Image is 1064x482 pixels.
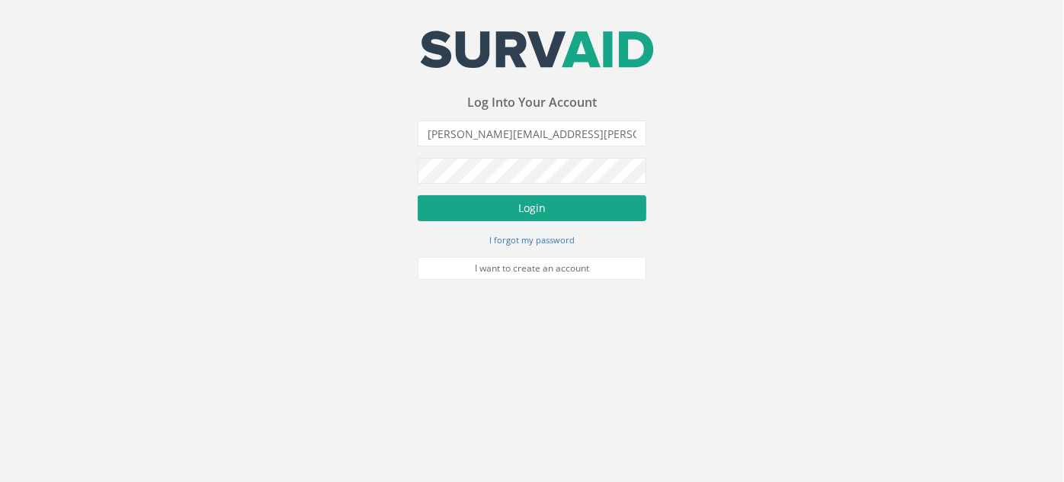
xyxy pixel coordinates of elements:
small: I forgot my password [489,234,575,246]
input: Email [418,120,646,146]
a: I forgot my password [489,233,575,246]
a: I want to create an account [418,257,646,280]
h3: Log Into Your Account [418,96,646,110]
button: Login [418,195,646,221]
